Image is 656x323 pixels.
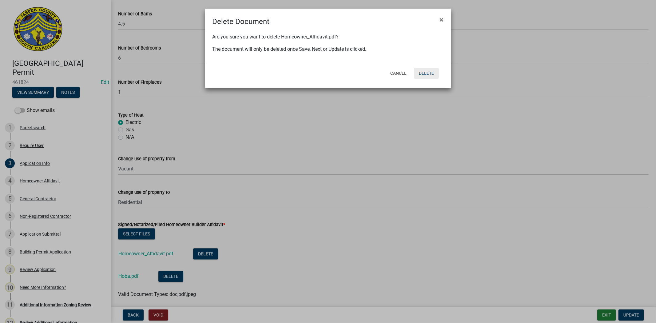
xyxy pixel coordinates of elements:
button: Close [435,11,449,28]
p: The document will only be deleted once Save, Next or Update is clicked. [213,46,444,53]
p: Are you sure you want to delete Homeowner_Affidavit.pdf? [213,33,444,41]
button: Cancel [385,68,411,79]
span: × [440,15,444,24]
button: Delete [414,68,439,79]
h4: Delete Document [213,16,270,27]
